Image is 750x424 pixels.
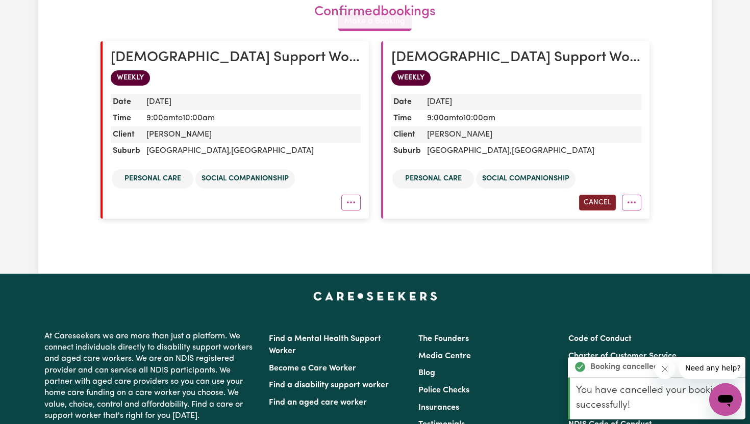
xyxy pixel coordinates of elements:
[391,110,423,126] dt: Time
[576,384,739,413] p: You have cancelled your booking successfully!
[423,143,641,159] dd: [GEOGRAPHIC_DATA] , [GEOGRAPHIC_DATA]
[391,70,431,86] span: WEEKLY
[142,94,361,110] dd: [DATE]
[313,292,437,300] a: Careseekers home page
[418,335,469,343] a: The Founders
[269,399,367,407] a: Find an aged care worker
[391,94,423,110] dt: Date
[391,143,423,159] dt: Suburb
[105,4,645,20] h2: confirmed bookings
[391,70,641,86] div: WEEKLY booking
[269,335,381,355] a: Find a Mental Health Support Worker
[341,195,361,210] button: More options
[195,169,295,189] li: Social companionship
[418,352,471,360] a: Media Centre
[112,169,193,189] li: Personal care
[579,195,616,210] button: Cancel
[418,404,459,412] a: Insurances
[392,169,474,189] li: Personal care
[111,70,150,86] span: WEEKLY
[590,361,659,373] strong: Booking cancelled
[423,110,641,126] dd: 9:00am to 10:00am
[142,143,361,159] dd: [GEOGRAPHIC_DATA] , [GEOGRAPHIC_DATA]
[655,359,675,379] iframe: Close message
[111,94,142,110] dt: Date
[269,364,356,373] a: Become a Care Worker
[568,335,632,343] a: Code of Conduct
[269,381,389,389] a: Find a disability support worker
[418,386,469,394] a: Police Checks
[679,357,742,379] iframe: Message from company
[622,195,641,210] button: More options
[111,126,142,143] dt: Client
[391,126,423,143] dt: Client
[418,369,435,377] a: Blog
[111,143,142,159] dt: Suburb
[423,94,641,110] dd: [DATE]
[142,110,361,126] dd: 9:00am to 10:00am
[391,49,641,67] h2: Male Support Worker Needed In Blacktown, NSW
[423,126,641,143] dd: [PERSON_NAME]
[568,352,677,360] a: Charter of Customer Service
[111,70,361,86] div: WEEKLY booking
[476,169,576,189] li: Social companionship
[142,126,361,143] dd: [PERSON_NAME]
[709,383,742,416] iframe: Button to launch messaging window
[111,49,361,67] h2: Male Support Worker Needed In Blacktown, NSW
[111,110,142,126] dt: Time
